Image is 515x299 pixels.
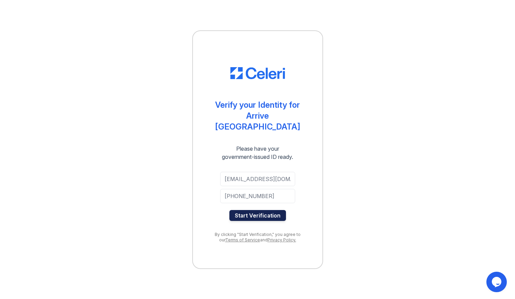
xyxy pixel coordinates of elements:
[210,145,305,161] div: Please have your government-issued ID ready.
[225,237,260,242] a: Terms of Service
[486,272,508,292] iframe: chat widget
[230,67,285,79] img: CE_Logo_Blue-a8612792a0a2168367f1c8372b55b34899dd931a85d93a1a3d3e32e68fde9ad4.png
[220,172,295,186] input: Email
[207,100,309,132] div: Verify your Identity for Arrive [GEOGRAPHIC_DATA]
[229,210,286,221] button: Start Verification
[207,232,309,243] div: By clicking "Start Verification," you agree to our and
[220,189,295,203] input: Phone
[268,237,296,242] a: Privacy Policy.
